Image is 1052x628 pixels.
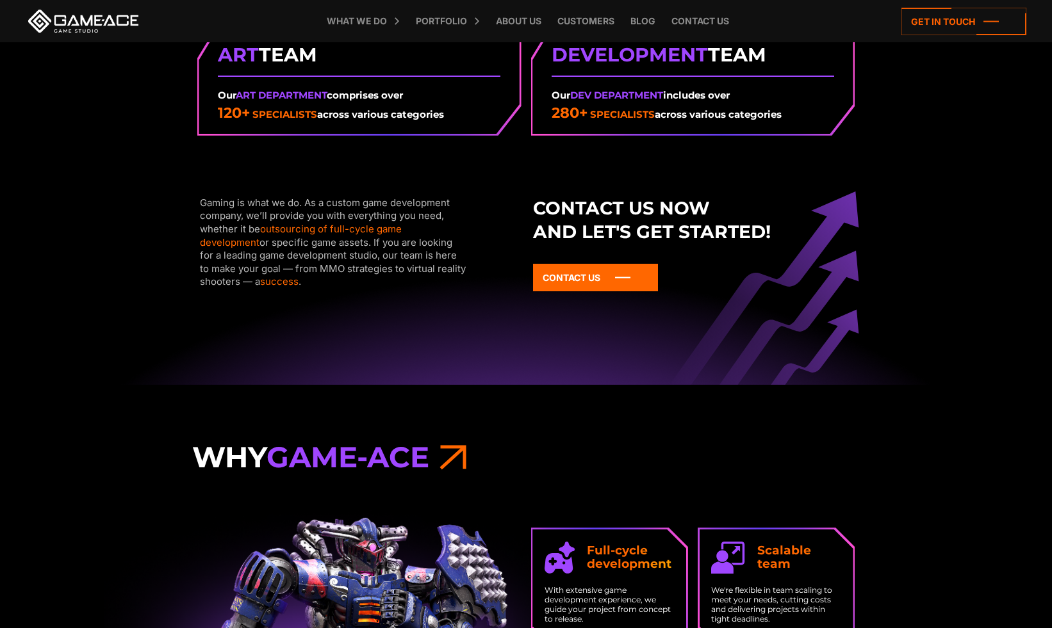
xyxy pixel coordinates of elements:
a: success [260,275,299,287]
img: Icon full cycle development [545,542,575,574]
strong: Scalable team [757,544,841,570]
span: Art Department [236,89,327,101]
a: Contact Us [533,264,658,291]
img: Icon scalable team [711,542,745,574]
div: Gaming is what we do. As a custom game development company, we’ll provide you with everything you... [200,197,468,289]
span: Art [218,43,259,67]
span: Game-Ace [267,439,429,474]
p: Our includes over [552,88,834,103]
span: specialists [590,108,655,120]
p: We're flexible in team scaling to meet your needs, cutting costs and delivering projects within t... [711,585,841,624]
span: specialists [252,108,317,120]
a: outsourcing of full-cycle game development [200,223,402,248]
h3: Why [192,439,860,475]
p: With extensive game development experience, we guide your project from concept to release. [545,585,675,624]
div: across various categories [218,88,500,124]
span: Dev Department [570,89,663,101]
a: Get in touch [901,8,1026,35]
div: across various categories [552,88,834,124]
span: Development [552,43,708,67]
em: 120+ [218,104,250,122]
strong: Team [218,40,500,69]
strong: Contact us now and let's get started! [533,197,852,245]
p: Our comprises over [218,88,500,103]
em: 280+ [552,104,588,122]
strong: Team [552,40,834,69]
strong: Full-cycle development [587,544,675,570]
